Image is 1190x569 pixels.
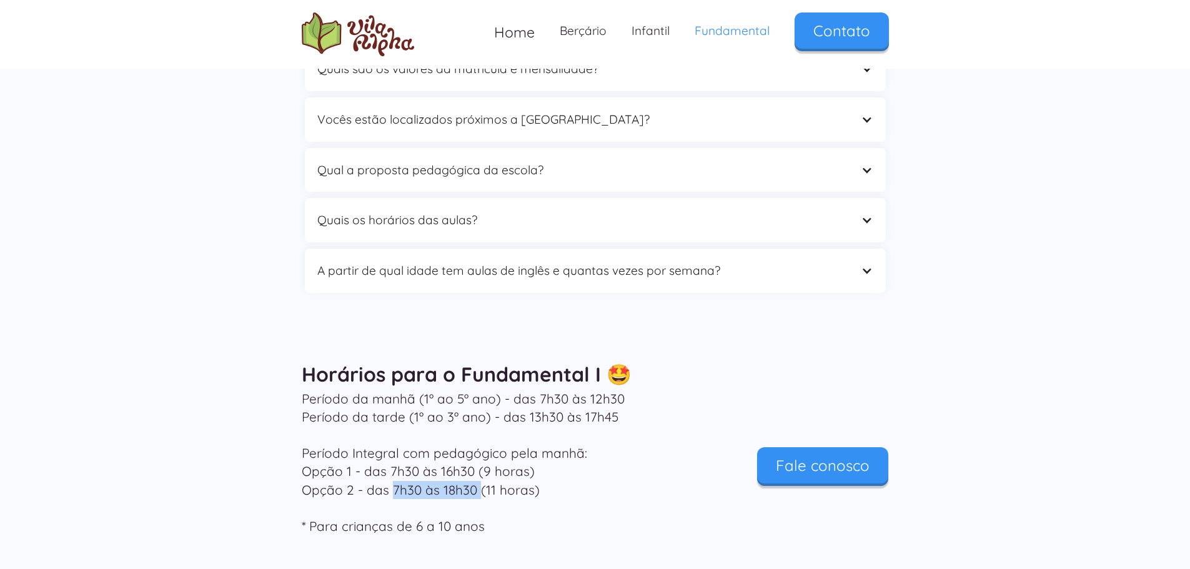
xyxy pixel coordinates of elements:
[305,148,886,192] div: Qual a proposta pedagógica da escola?
[302,365,889,383] h3: Horários para o Fundamental I 🤩
[305,198,886,242] div: Quais os horários das aulas?
[317,59,848,79] div: Quais são os valores da matrícula e mensalidade?
[494,23,535,41] span: Home
[795,12,889,49] a: Contato
[305,47,886,91] div: Quais são os valores da matrícula e mensalidade?
[757,447,888,483] a: Fale conosco
[302,390,689,535] p: Período da manhã (1º ao 5º ano) - das 7h30 às 12h30 Período da tarde (1º ao 3º ano) - das 13h30 à...
[302,12,414,56] img: logo Escola Vila Alpha
[305,249,886,293] div: A partir de qual idade tem aulas de inglês e quantas vezes por semana?
[482,12,547,52] a: Home
[302,12,414,56] a: home
[305,97,886,142] div: Vocês estão localizados próximos a [GEOGRAPHIC_DATA]?
[317,161,848,180] div: Qual a proposta pedagógica da escola?
[547,12,619,49] a: Berçário
[317,110,848,129] div: Vocês estão localizados próximos a [GEOGRAPHIC_DATA]?
[619,12,682,49] a: Infantil
[317,261,848,280] div: A partir de qual idade tem aulas de inglês e quantas vezes por semana?
[317,210,848,230] div: Quais os horários das aulas?
[682,12,782,49] a: Fundamental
